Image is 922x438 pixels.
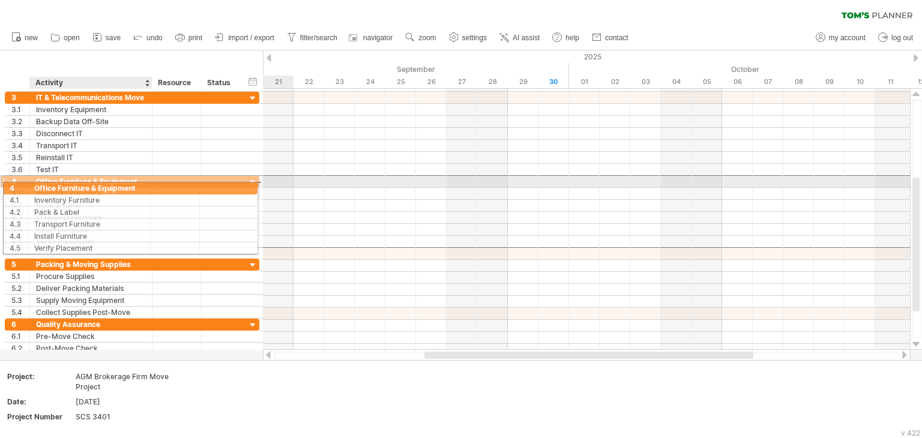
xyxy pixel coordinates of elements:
div: 4.2 [11,200,29,211]
div: Friday, 26 September 2025 [416,76,447,88]
div: 3.3 [11,128,29,139]
div: Quality Assurance [36,319,146,330]
div: [DATE] [76,397,176,407]
a: open [47,30,83,46]
a: filter/search [284,30,341,46]
span: print [188,34,202,42]
a: new [8,30,41,46]
div: Monday, 29 September 2025 [508,76,538,88]
div: Activity [35,77,145,89]
span: save [106,34,121,42]
div: SCS 3401 [76,412,176,422]
div: Resource [158,77,194,89]
div: 6.2 [11,343,29,354]
a: settings [446,30,490,46]
div: Test IT [36,164,146,175]
div: Thursday, 25 September 2025 [385,76,416,88]
div: Project: [7,371,73,382]
div: Sunday, 28 September 2025 [477,76,508,88]
div: Wednesday, 1 October 2025 [569,76,600,88]
div: v 422 [901,428,920,437]
div: 5.1 [11,271,29,282]
div: 3.6 [11,164,29,175]
div: Tuesday, 7 October 2025 [753,76,783,88]
div: 5.4 [11,307,29,318]
a: print [172,30,206,46]
div: AGM Brokerage Firm Move Project [76,371,176,392]
span: AI assist [513,34,540,42]
a: log out [875,30,917,46]
div: 4 [11,176,29,187]
div: Friday, 10 October 2025 [845,76,875,88]
a: import / export [212,30,278,46]
div: Disconnect IT [36,128,146,139]
span: help [565,34,579,42]
div: 6.1 [11,331,29,342]
div: Supply Moving Equipment [36,295,146,306]
div: Friday, 3 October 2025 [630,76,661,88]
div: Inventory Equipment [36,104,146,115]
div: Install Furniture [36,224,146,235]
a: undo [130,30,166,46]
div: Thursday, 2 October 2025 [600,76,630,88]
div: Project Number [7,412,73,422]
div: Date: [7,397,73,407]
div: Transport IT [36,140,146,151]
span: contact [605,34,628,42]
span: zoom [418,34,436,42]
div: 3.2 [11,116,29,127]
div: Pre-Move Check [36,331,146,342]
div: Collect Supplies Post-Move [36,307,146,318]
span: undo [146,34,163,42]
div: Sunday, 21 September 2025 [263,76,294,88]
span: filter/search [300,34,337,42]
div: Monday, 6 October 2025 [722,76,753,88]
div: 3.1 [11,104,29,115]
div: Post-Move Check [36,343,146,354]
span: new [25,34,38,42]
div: Procure Supplies [36,271,146,282]
a: zoom [402,30,439,46]
span: my account [829,34,866,42]
div: Pack & Label [36,200,146,211]
div: 5 [11,259,29,270]
div: Office Furniture & Equipment [36,176,146,187]
div: Backup Data Off-Site [36,116,146,127]
div: 5.3 [11,295,29,306]
span: open [64,34,80,42]
div: Thursday, 9 October 2025 [814,76,845,88]
div: Deliver Packing Materials [36,283,146,294]
div: 3 [11,92,29,103]
div: 5.2 [11,283,29,294]
div: Saturday, 27 September 2025 [447,76,477,88]
div: Packing & Moving Supplies [36,259,146,270]
a: AI assist [496,30,543,46]
span: settings [462,34,487,42]
div: Tuesday, 23 September 2025 [324,76,355,88]
div: 4.1 [11,188,29,199]
div: 6 [11,319,29,330]
div: Saturday, 11 October 2025 [875,76,906,88]
a: help [549,30,583,46]
div: Saturday, 4 October 2025 [661,76,691,88]
a: navigator [347,30,396,46]
span: import / export [228,34,274,42]
div: IT & Telecommunications Move [36,92,146,103]
span: navigator [363,34,393,42]
div: 3.5 [11,152,29,163]
div: Monday, 22 September 2025 [294,76,324,88]
div: Status [207,77,234,89]
div: Tuesday, 30 September 2025 [538,76,569,88]
div: 3.4 [11,140,29,151]
div: Wednesday, 8 October 2025 [783,76,814,88]
a: contact [589,30,632,46]
div: Sunday, 5 October 2025 [691,76,722,88]
span: log out [891,34,913,42]
div: Wednesday, 24 September 2025 [355,76,385,88]
a: save [89,30,124,46]
div: 4.3 [11,212,29,223]
div: Verify Placement [36,236,146,247]
a: my account [813,30,869,46]
div: Reinstall IT [36,152,146,163]
div: 4.5 [11,236,29,247]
